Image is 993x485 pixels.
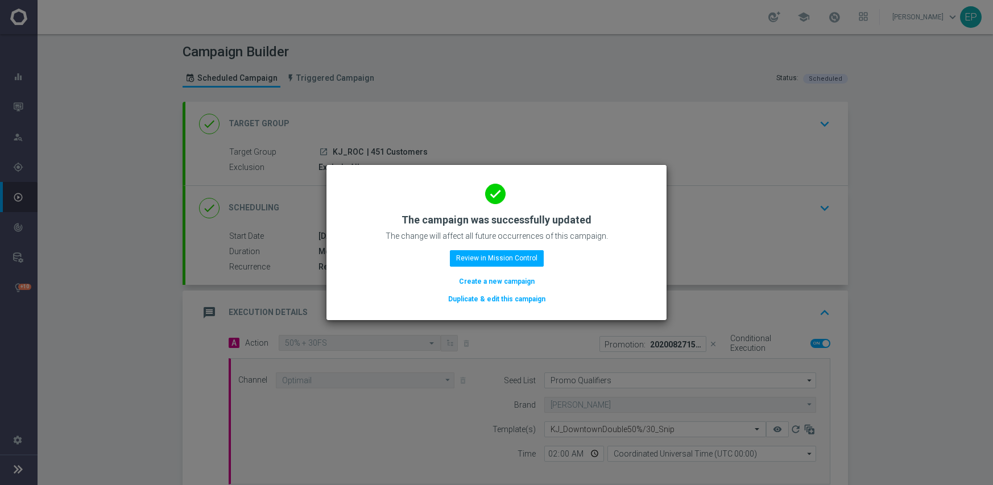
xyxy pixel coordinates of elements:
button: Create a new campaign [458,275,536,288]
i: done [485,184,506,204]
p: The change will affect all future occurrences of this campaign. [386,231,608,241]
button: Review in Mission Control [450,250,544,266]
h2: The campaign was successfully updated [402,213,591,227]
button: Duplicate & edit this campaign [447,293,547,305]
